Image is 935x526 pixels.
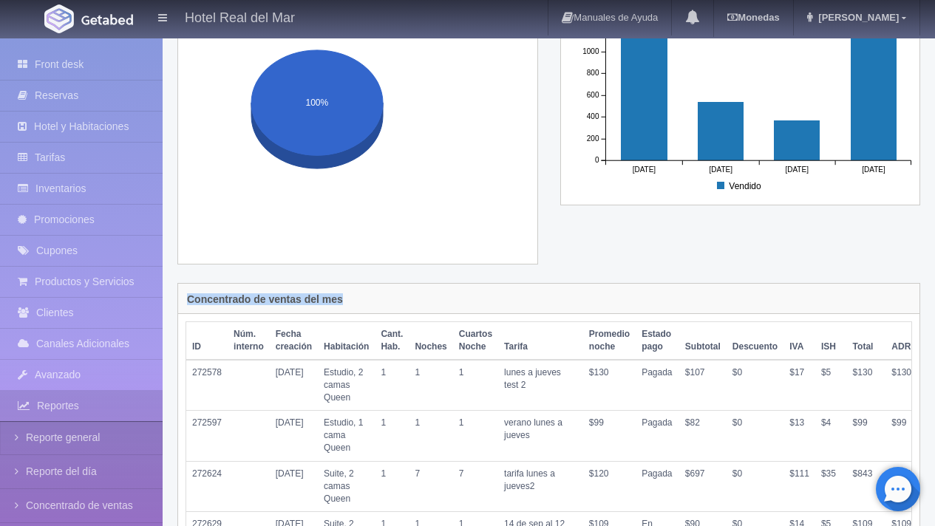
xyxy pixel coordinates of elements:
td: $107 [679,360,727,411]
td: $130 [583,360,636,411]
b: Monedas [727,12,779,23]
td: 1 [375,411,409,461]
tspan: 400 [586,112,599,120]
td: Suite, 2 camas Queen [318,461,375,511]
td: $843 [847,461,886,511]
td: $5 [815,360,847,411]
th: Núm. interno [228,322,270,360]
td: $13 [783,411,815,461]
th: Cuartos Noche [453,322,498,360]
td: [DATE] [270,360,318,411]
td: $0 [727,461,783,511]
th: Habitación [318,322,375,360]
tspan: 0 [594,156,599,164]
tspan: [DATE] [785,165,809,174]
tspan: 1000 [582,47,599,55]
td: $0 [727,411,783,461]
td: $99 [583,411,636,461]
td: tarifa lunes a jueves2 [498,461,583,511]
th: Promedio noche [583,322,636,360]
th: Noches [409,322,452,360]
td: 1 [375,360,409,411]
tspan: 600 [586,91,599,99]
td: Pagada [636,411,679,461]
tspan: [DATE] [709,165,732,174]
td: $111 [783,461,815,511]
td: 1 [409,411,452,461]
td: $82 [679,411,727,461]
td: $130 [885,360,925,411]
td: lunes a jueves test 2 [498,360,583,411]
th: Cant. Hab. [375,322,409,360]
td: $0 [727,360,783,411]
td: $120 [885,461,925,511]
th: Fecha creación [270,322,318,360]
td: $4 [815,411,847,461]
th: Subtotal [679,322,727,360]
td: 272624 [186,461,228,511]
td: $120 [583,461,636,511]
td: Pagada [636,360,679,411]
td: 7 [453,461,498,511]
td: Estudio, 2 camas Queen [318,360,375,411]
td: $130 [847,360,886,411]
th: Estado pago [636,322,679,360]
td: 7 [409,461,452,511]
span: [PERSON_NAME] [815,12,899,23]
h4: Concentrado de ventas del mes [187,294,343,305]
td: 1 [453,360,498,411]
th: ID [186,322,228,360]
th: Total [847,322,886,360]
td: 1 [409,360,452,411]
th: IVA [783,322,815,360]
tspan: [DATE] [862,165,885,174]
td: 272597 [186,411,228,461]
td: 272578 [186,360,228,411]
td: $697 [679,461,727,511]
td: $35 [815,461,847,511]
text: 100% [306,98,329,108]
img: Getabed [44,4,74,33]
h4: Hotel Real del Mar [185,7,295,26]
td: verano lunes a jueves [498,411,583,461]
td: [DATE] [270,411,318,461]
td: $99 [885,411,925,461]
th: ADR [885,322,925,360]
td: 1 [453,411,498,461]
td: $99 [847,411,886,461]
img: Getabed [81,14,133,25]
td: $17 [783,360,815,411]
tspan: 800 [586,69,599,77]
th: Descuento [727,322,783,360]
td: [DATE] [270,461,318,511]
th: Tarifa [498,322,583,360]
tspan: 200 [586,134,599,143]
td: Pagada [636,461,679,511]
th: ISH [815,322,847,360]
td: 1 [375,461,409,511]
tspan: [DATE] [632,165,656,174]
td: Estudio, 1 cama Queen [318,411,375,461]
